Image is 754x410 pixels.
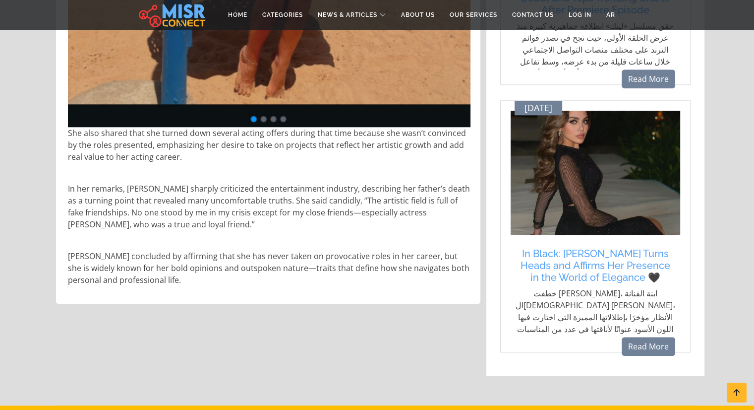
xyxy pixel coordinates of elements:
[139,2,205,27] img: main.misr_connect
[511,111,680,235] img: زينب فياض بإطلالة أنيقة باللون الأسود خلال إحدى السهرات
[622,69,675,88] a: Read More
[68,250,470,286] p: [PERSON_NAME] concluded by affirming that she has never taken on provocative roles in her career,...
[394,5,442,24] a: About Us
[310,5,394,24] a: News & Articles
[516,20,675,91] p: حقق مسلسل «لينك» انطلاقة جماهيرية كبيرة منذ عرض الحلقة الأولى، حيث نجح في تصدر قوائم الترند على م...
[622,337,675,356] a: Read More
[505,5,561,24] a: Contact Us
[318,10,377,19] span: News & Articles
[524,103,552,114] span: [DATE]
[68,183,470,230] p: In her remarks, [PERSON_NAME] sharply criticized the entertainment industry, describing her fathe...
[221,5,255,24] a: Home
[442,5,505,24] a: Our Services
[561,5,599,24] a: Log in
[516,248,675,283] a: In Black: [PERSON_NAME] Turns Heads and Affirms Her Presence in the World of Elegance 🖤
[255,5,310,24] a: Categories
[599,5,623,24] a: AR
[516,287,675,347] p: خطفت [PERSON_NAME]، ابنة الفنانة ال[DEMOGRAPHIC_DATA] [PERSON_NAME]، الأنظار مؤخرًا بإطلالاتها ال...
